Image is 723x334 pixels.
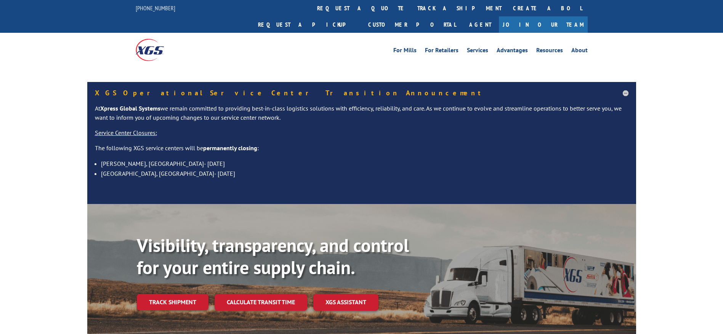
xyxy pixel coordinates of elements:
[252,16,362,33] a: Request a pickup
[497,47,528,56] a: Advantages
[137,294,208,310] a: Track shipment
[95,129,157,136] u: Service Center Closures:
[571,47,588,56] a: About
[393,47,417,56] a: For Mills
[136,4,175,12] a: [PHONE_NUMBER]
[95,144,628,159] p: The following XGS service centers will be :
[101,159,628,169] li: [PERSON_NAME], [GEOGRAPHIC_DATA]- [DATE]
[95,104,628,128] p: At we remain committed to providing best-in-class logistics solutions with efficiency, reliabilit...
[137,233,409,279] b: Visibility, transparency, and control for your entire supply chain.
[362,16,462,33] a: Customer Portal
[425,47,458,56] a: For Retailers
[95,90,628,96] h5: XGS Operational Service Center Transition Announcement
[536,47,563,56] a: Resources
[313,294,378,310] a: XGS ASSISTANT
[467,47,488,56] a: Services
[100,104,160,112] strong: Xpress Global Systems
[101,169,628,178] li: [GEOGRAPHIC_DATA], [GEOGRAPHIC_DATA]- [DATE]
[499,16,588,33] a: Join Our Team
[215,294,307,310] a: Calculate transit time
[203,144,257,152] strong: permanently closing
[462,16,499,33] a: Agent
